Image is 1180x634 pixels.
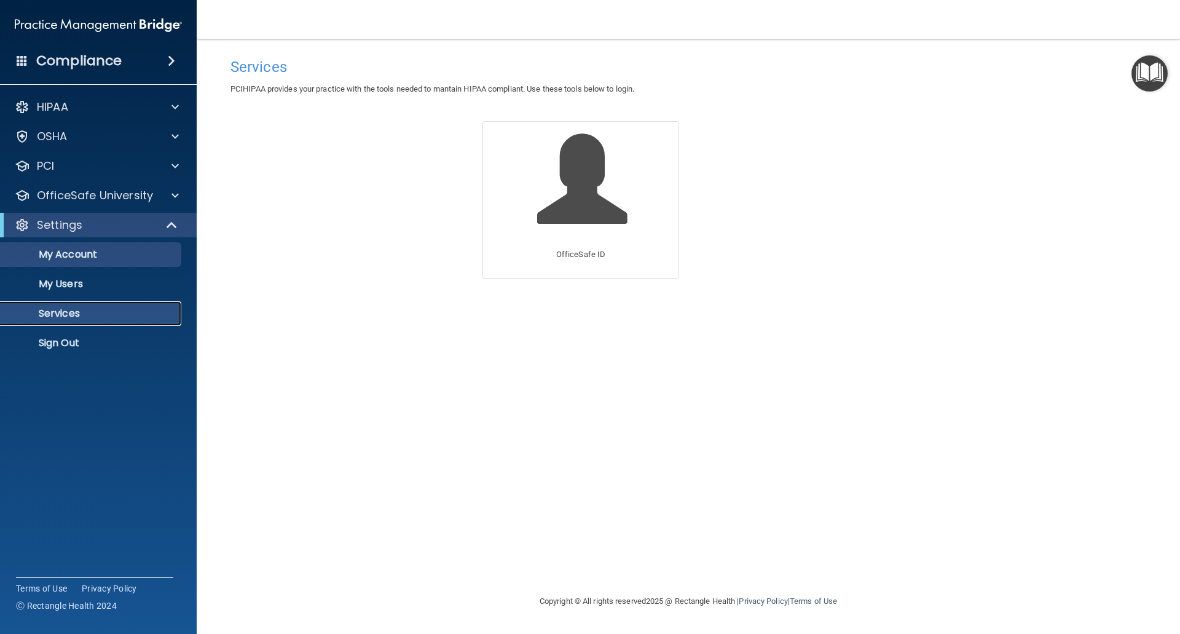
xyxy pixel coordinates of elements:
a: Terms of Use [16,582,67,595]
a: OSHA [15,129,179,144]
p: OSHA [37,129,68,144]
a: OfficeSafe University [15,188,179,203]
p: Sign Out [8,337,176,349]
span: PCIHIPAA provides your practice with the tools needed to mantain HIPAA compliant. Use these tools... [230,84,634,93]
a: Privacy Policy [82,582,137,595]
a: Settings [15,218,178,232]
p: OfficeSafe ID [556,247,605,262]
span: Ⓒ Rectangle Health 2024 [16,600,117,612]
p: Services [8,307,176,320]
p: OfficeSafe University [37,188,153,203]
p: My Users [8,278,176,290]
p: My Account [8,248,176,261]
a: Terms of Use [790,596,837,606]
p: HIPAA [37,100,68,114]
p: Settings [37,218,82,232]
h4: Compliance [36,52,122,69]
img: PMB logo [15,13,182,38]
p: PCI [37,159,54,173]
a: HIPAA [15,100,179,114]
a: PCI [15,159,179,173]
h4: Services [230,59,1146,75]
div: Copyright © All rights reserved 2025 @ Rectangle Health | | [464,582,913,621]
button: Open Resource Center [1131,55,1168,92]
a: OfficeSafe ID [482,121,679,278]
a: Privacy Policy [739,596,787,606]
